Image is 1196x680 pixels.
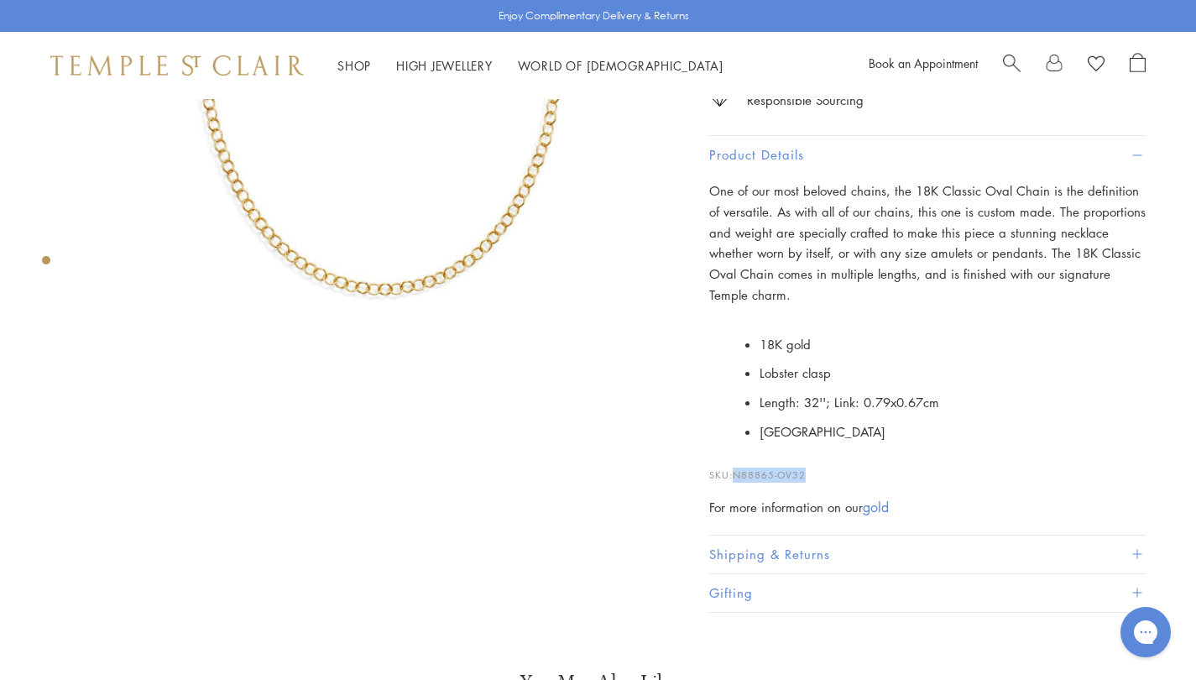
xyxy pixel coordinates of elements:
[747,90,864,111] div: Responsible Sourcing
[50,55,304,76] img: Temple St. Clair
[863,498,889,516] a: gold
[760,423,885,440] span: [GEOGRAPHIC_DATA]
[1130,53,1146,78] a: Open Shopping Bag
[1003,53,1021,78] a: Search
[760,336,811,353] span: 18K gold
[760,394,939,411] span: Length: 32''; Link: 0.79x0.67cm
[733,468,806,481] span: N88865-OV32
[709,182,1146,303] span: One of our most beloved chains, the 18K Classic Oval Chain is the definition of versatile. As wit...
[1112,601,1179,663] iframe: Gorgias live chat messenger
[709,497,1146,518] div: For more information on our
[709,536,1146,573] button: Shipping & Returns
[42,252,50,278] div: Product gallery navigation
[337,55,723,76] nav: Main navigation
[709,451,1146,483] p: SKU:
[518,57,723,74] a: World of [DEMOGRAPHIC_DATA]World of [DEMOGRAPHIC_DATA]
[709,136,1146,174] button: Product Details
[1088,53,1105,78] a: View Wishlist
[869,55,978,71] a: Book an Appointment
[337,57,371,74] a: ShopShop
[709,574,1146,612] button: Gifting
[499,8,689,24] p: Enjoy Complimentary Delivery & Returns
[760,364,831,381] span: Lobster clasp
[396,57,493,74] a: High JewelleryHigh Jewellery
